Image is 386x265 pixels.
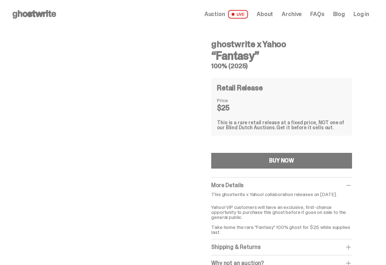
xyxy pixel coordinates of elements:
h5: 100% (2025) [211,63,352,69]
a: FAQs [310,11,324,17]
div: BUY NOW [269,158,294,164]
a: Auction LIVE [204,10,248,19]
span: More Details [211,181,243,189]
a: Archive [282,11,302,17]
dd: $25 [217,104,253,111]
a: About [257,11,273,17]
a: Log in [353,11,369,17]
p: This ghostwrite x Yahoo! collaboration releases on [DATE]. [211,192,352,197]
p: Yahoo! VIP customers will have an exclusive, first-chance opportunity to purchase this ghost befo... [211,200,352,235]
div: Shipping & Returns [211,244,352,251]
div: This is a rare retail release at a fixed price, NOT one of our Blind Dutch Auctions. [217,120,346,130]
h4: ghostwrite x Yahoo [211,40,352,49]
dt: Price [217,98,253,103]
button: BUY NOW [211,153,352,169]
span: Get it before it sells out. [276,124,334,131]
h4: Retail Release [217,84,262,91]
h3: “Fantasy” [211,50,352,61]
a: Blog [333,11,345,17]
span: Auction [204,11,225,17]
span: LIVE [228,10,248,19]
